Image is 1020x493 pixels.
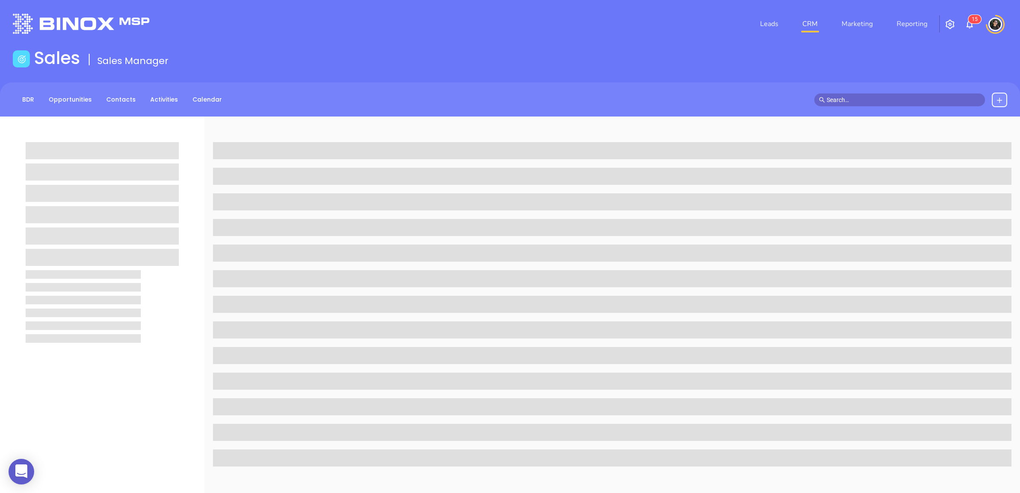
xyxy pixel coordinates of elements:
img: logo [13,14,149,34]
a: Reporting [893,15,931,32]
a: CRM [799,15,821,32]
a: Calendar [187,93,227,107]
a: Activities [145,93,183,107]
img: iconSetting [945,19,955,29]
span: Sales Manager [97,54,169,67]
a: Leads [757,15,782,32]
img: user [988,18,1002,31]
img: iconNotification [965,19,975,29]
a: Marketing [838,15,876,32]
span: search [819,97,825,103]
span: 1 [972,16,975,22]
sup: 15 [968,15,981,23]
a: BDR [17,93,39,107]
h1: Sales [34,48,80,68]
a: Contacts [101,93,141,107]
span: 5 [975,16,978,22]
a: Opportunities [44,93,97,107]
input: Search… [827,95,980,105]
